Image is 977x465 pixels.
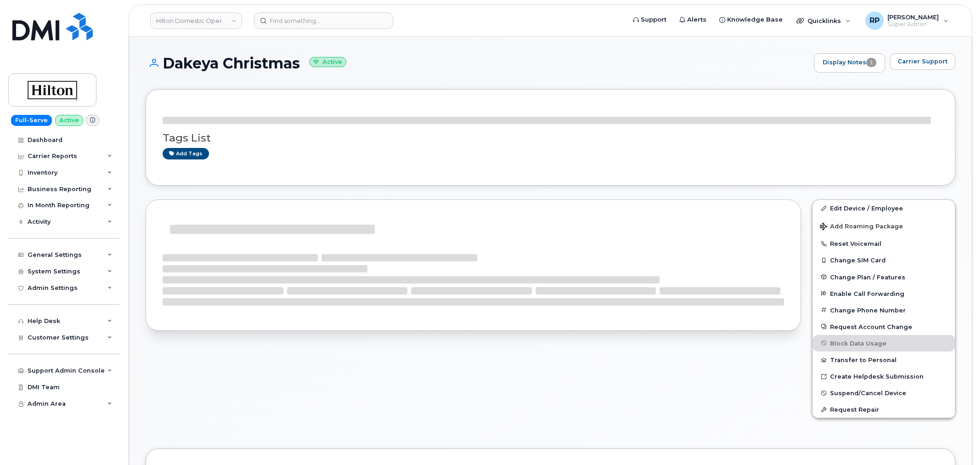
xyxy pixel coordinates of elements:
[820,223,903,232] span: Add Roaming Package
[813,200,955,216] a: Edit Device / Employee
[813,335,955,352] button: Block Data Usage
[866,58,876,67] span: 1
[813,385,955,401] button: Suspend/Cancel Device
[830,273,905,280] span: Change Plan / Features
[830,290,904,297] span: Enable Call Forwarding
[813,401,955,418] button: Request Repair
[813,252,955,268] button: Change SIM Card
[813,302,955,318] button: Change Phone Number
[898,57,948,66] span: Carrier Support
[830,390,906,397] span: Suspend/Cancel Device
[813,285,955,302] button: Enable Call Forwarding
[814,53,885,73] a: Display Notes1
[813,352,955,368] button: Transfer to Personal
[813,269,955,285] button: Change Plan / Features
[146,55,809,71] h1: Dakeya Christmas
[813,368,955,385] a: Create Helpdesk Submission
[813,235,955,252] button: Reset Voicemail
[309,57,346,68] small: Active
[163,132,938,144] h3: Tags List
[813,318,955,335] button: Request Account Change
[890,53,955,70] button: Carrier Support
[163,148,209,159] a: Add tags
[813,216,955,235] button: Add Roaming Package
